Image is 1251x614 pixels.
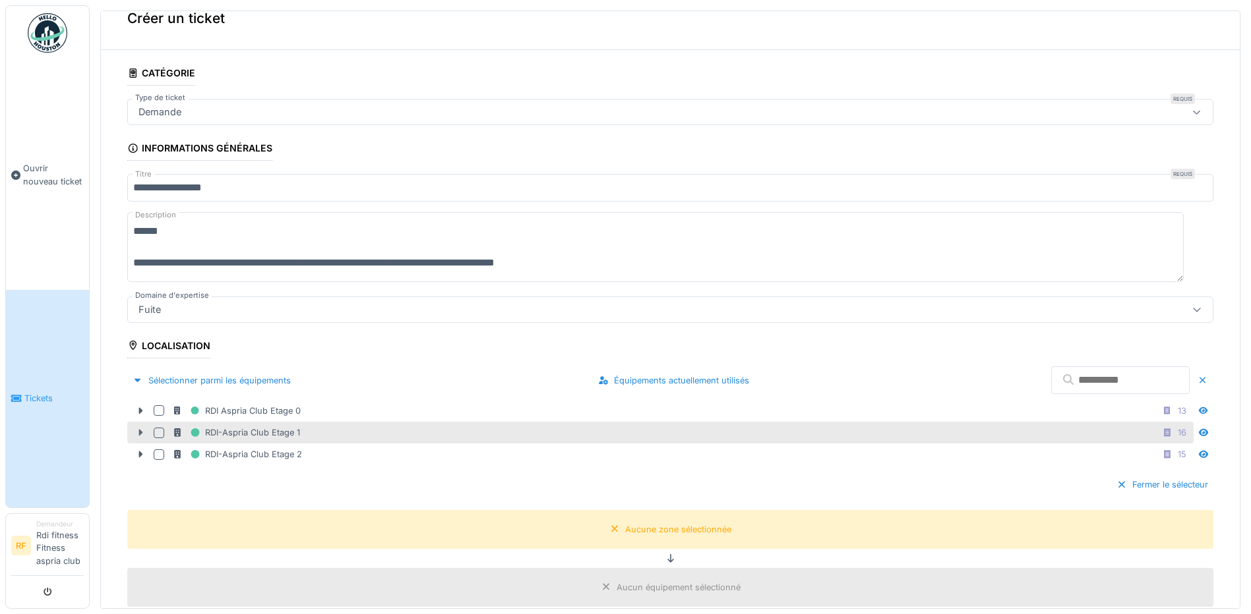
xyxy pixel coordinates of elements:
[127,63,195,86] div: Catégorie
[6,60,89,290] a: Ouvrir nouveau ticket
[11,536,31,555] li: RF
[6,290,89,507] a: Tickets
[1178,405,1186,417] div: 13
[133,92,188,103] label: Type de ticket
[1178,448,1186,460] div: 15
[127,138,272,161] div: Informations générales
[23,162,84,187] span: Ouvrir nouveau ticket
[1111,476,1213,493] div: Fermer le sélecteur
[625,523,731,536] div: Aucune zone sélectionnée
[24,392,84,405] span: Tickets
[133,105,187,119] div: Demande
[36,519,84,572] li: Rdi fitness Fitness aspria club
[127,372,296,389] div: Sélectionner parmi les équipements
[133,302,166,317] div: Fuite
[133,169,154,180] label: Titre
[28,13,67,53] img: Badge_color-CXgf-gQk.svg
[133,290,212,301] label: Domaine d'expertise
[172,424,300,441] div: RDI-Aspria Club Etage 1
[172,446,302,462] div: RDI-Aspria Club Etage 2
[593,372,754,389] div: Équipements actuellement utilisés
[1171,94,1195,104] div: Requis
[36,519,84,529] div: Demandeur
[617,581,741,594] div: Aucun équipement sélectionné
[133,207,179,223] label: Description
[1178,426,1186,439] div: 16
[1171,169,1195,179] div: Requis
[172,403,301,419] div: RDI Aspria Club Etage 0
[127,336,210,358] div: Localisation
[11,519,84,576] a: RF DemandeurRdi fitness Fitness aspria club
